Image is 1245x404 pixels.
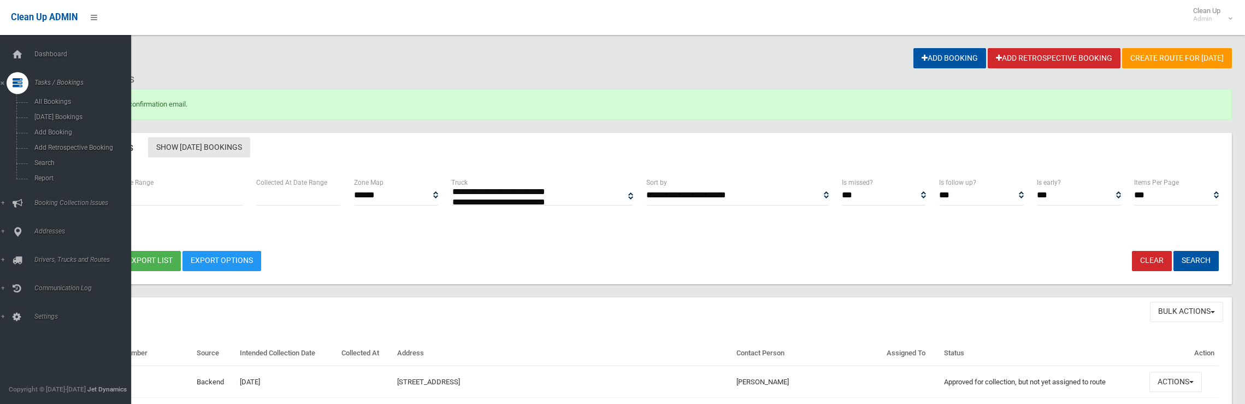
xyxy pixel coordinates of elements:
[148,137,250,157] a: Show [DATE] Bookings
[988,48,1120,68] a: Add Retrospective Booking
[337,341,393,366] th: Collected At
[48,89,1232,120] div: Booking sent confirmation email.
[31,256,139,264] span: Drivers, Trucks and Routes
[31,159,130,167] span: Search
[31,128,130,136] span: Add Booking
[235,366,337,397] td: [DATE]
[1193,15,1220,23] small: Admin
[31,79,139,86] span: Tasks / Bookings
[31,50,139,58] span: Dashboard
[192,341,236,366] th: Source
[31,284,139,292] span: Communication Log
[31,113,130,121] span: [DATE] Bookings
[182,251,261,271] a: Export Options
[1145,341,1219,366] th: Action
[732,366,882,397] td: [PERSON_NAME]
[31,199,139,207] span: Booking Collection Issues
[235,341,337,366] th: Intended Collection Date
[940,341,1145,366] th: Status
[451,177,468,189] label: Truck
[1188,7,1231,23] span: Clean Up
[11,12,78,22] span: Clean Up ADMIN
[1173,251,1219,271] button: Search
[31,98,130,106] span: All Bookings
[913,48,986,68] a: Add Booking
[31,144,130,151] span: Add Retrospective Booking
[87,385,127,393] strong: Jet Dynamics
[31,227,139,235] span: Addresses
[192,366,236,397] td: Backend
[882,341,940,366] th: Assigned To
[31,313,139,320] span: Settings
[732,341,882,366] th: Contact Person
[9,385,86,393] span: Copyright © [DATE]-[DATE]
[1150,302,1223,322] button: Bulk Actions
[940,366,1145,397] td: Approved for collection, but not yet assigned to route
[91,341,192,366] th: Booking Number
[1132,251,1172,271] a: Clear
[393,341,732,366] th: Address
[397,378,460,386] a: [STREET_ADDRESS]
[1149,372,1202,392] button: Actions
[119,251,181,271] button: Export list
[1122,48,1232,68] a: Create route for [DATE]
[31,174,130,182] span: Report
